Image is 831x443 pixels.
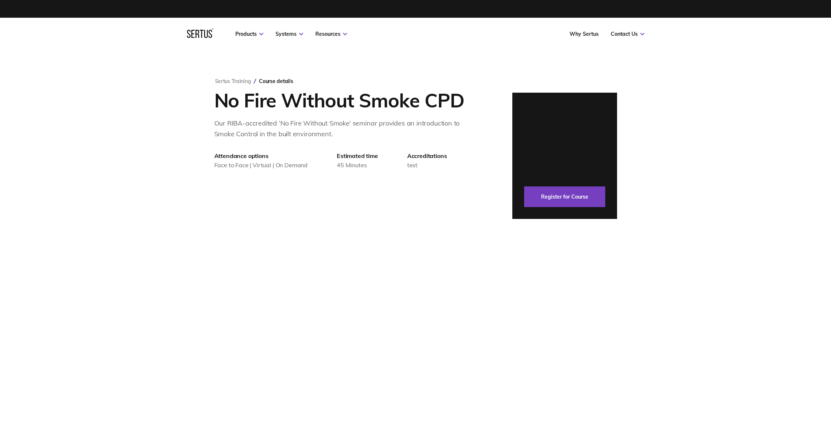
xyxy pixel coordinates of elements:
[524,186,605,207] a: Register for Course
[215,78,251,85] a: Sertus Training
[276,31,303,37] a: Systems
[611,31,644,37] a: Contact Us
[407,161,464,170] div: test
[337,161,395,170] div: 45 Minutes
[569,31,599,37] a: Why Sertus
[214,90,464,111] h1: No Fire Without Smoke CPD
[214,151,325,161] div: Attendance options
[315,31,347,37] a: Resources
[214,161,325,170] div: Face to Face | Virtual | On Demand
[337,151,395,161] div: Estimated time
[235,31,263,37] a: Products
[407,151,464,161] div: Accreditations
[272,425,560,443] iframe: Netlify Drawer
[214,118,464,140] div: Our RIBA-accredited ‘No Fire Without Smoke’ seminar provides an introduction to Smoke Control in ...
